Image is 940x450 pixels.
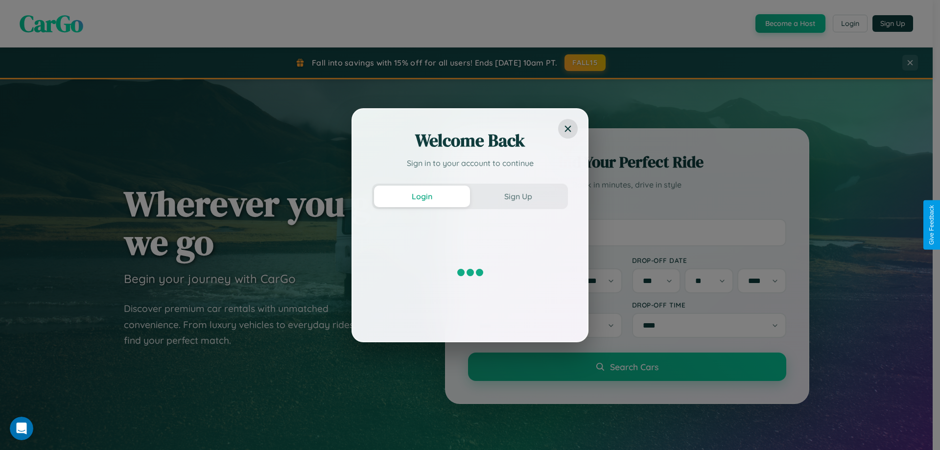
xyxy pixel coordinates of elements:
button: Login [374,186,470,207]
div: Give Feedback [928,205,935,245]
p: Sign in to your account to continue [372,157,568,169]
iframe: Intercom live chat [10,417,33,440]
button: Sign Up [470,186,566,207]
h2: Welcome Back [372,129,568,152]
